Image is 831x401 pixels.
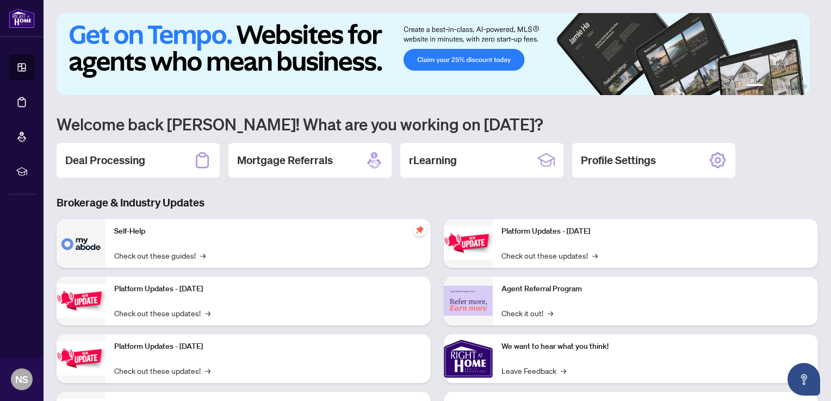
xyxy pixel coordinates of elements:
span: → [205,307,210,319]
h1: Welcome back [PERSON_NAME]! What are you working on [DATE]? [57,114,818,134]
span: → [200,249,206,261]
h2: Profile Settings [581,153,656,168]
p: Self-Help [114,225,422,237]
button: 6 [803,84,807,89]
img: We want to hear what you think! [444,334,493,383]
button: 4 [785,84,790,89]
img: Platform Updates - September 16, 2025 [57,284,106,318]
span: → [561,365,566,377]
span: → [205,365,210,377]
span: → [592,249,598,261]
h2: Deal Processing [65,153,145,168]
button: 3 [777,84,781,89]
a: Leave Feedback→ [501,365,566,377]
img: Platform Updates - June 23, 2025 [444,226,493,260]
span: NS [15,372,28,387]
button: Open asap [787,363,820,396]
a: Check out these updates!→ [501,249,598,261]
a: Check out these guides!→ [114,249,206,261]
img: Self-Help [57,219,106,268]
a: Check out these updates!→ [114,365,210,377]
h2: rLearning [409,153,457,168]
span: pushpin [413,223,426,236]
button: 1 [746,84,764,89]
p: We want to hear what you think! [501,341,809,353]
p: Agent Referral Program [501,283,809,295]
img: logo [9,8,35,28]
a: Check it out!→ [501,307,553,319]
a: Check out these updates!→ [114,307,210,319]
p: Platform Updates - [DATE] [114,341,422,353]
img: Platform Updates - July 21, 2025 [57,341,106,375]
button: 2 [768,84,772,89]
p: Platform Updates - [DATE] [114,283,422,295]
p: Platform Updates - [DATE] [501,225,809,237]
h2: Mortgage Referrals [237,153,333,168]
button: 5 [794,84,798,89]
img: Agent Referral Program [444,286,493,316]
h3: Brokerage & Industry Updates [57,195,818,210]
span: → [548,307,553,319]
img: Slide 0 [57,13,810,95]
